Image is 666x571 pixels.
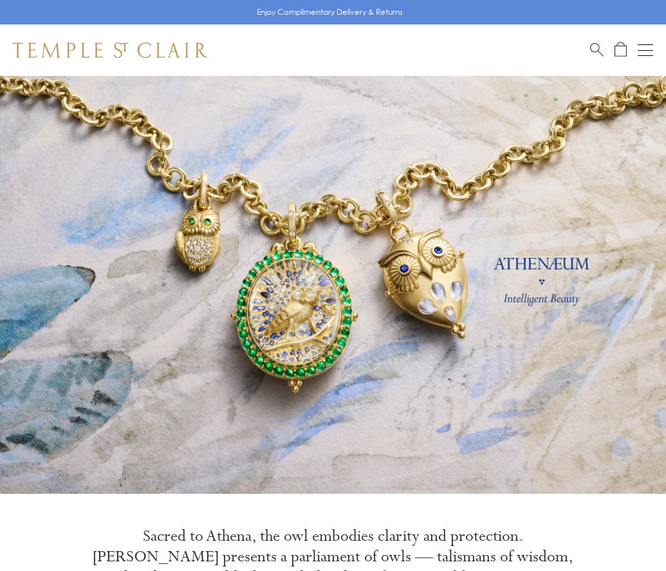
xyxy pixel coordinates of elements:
button: Open navigation [638,42,653,58]
img: Temple St. Clair [13,42,207,58]
a: Search [590,42,604,58]
a: Open Shopping Bag [615,42,627,58]
p: Enjoy Complimentary Delivery & Returns [257,6,403,19]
